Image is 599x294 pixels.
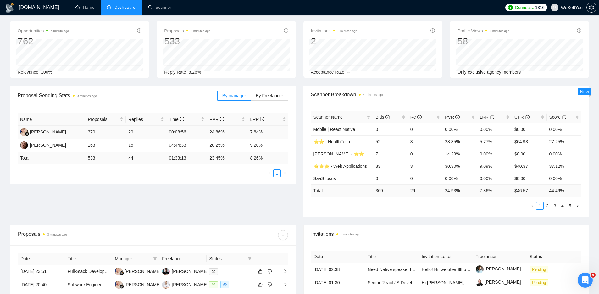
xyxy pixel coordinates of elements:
td: 0.00% [442,172,477,184]
span: Profile Views [458,27,510,35]
td: 0.00% [547,172,581,184]
td: 44.49 % [547,184,581,197]
td: 0.00% [547,123,581,135]
span: eye [223,283,227,286]
div: [PERSON_NAME] [125,281,161,288]
span: 8.26% [189,70,201,75]
div: [PERSON_NAME] [30,128,66,135]
img: logo [5,3,15,13]
td: 0 [408,123,442,135]
img: AJ [20,128,28,136]
th: Name [18,113,85,126]
span: By Freelancer [256,93,283,98]
img: c1DKrM1aeqm8nSeal9ZUADfMWOLMtL23FRBTETbtGxE9mgyCRSbNpb9k_VoVm_ftMK [476,265,484,273]
a: Need Native speaker for Short Phrases Recording- earn - $7-$20 per participant [368,267,524,272]
span: info-circle [137,28,141,33]
button: like [257,268,264,275]
th: Date [18,253,65,265]
td: 0 [408,172,442,184]
span: setting [587,5,596,10]
time: 5 minutes ago [341,233,361,236]
span: Bids [375,115,390,120]
td: 8.26 % [247,152,288,164]
th: Title [365,251,419,263]
button: left [266,169,273,177]
td: 15 [126,139,166,152]
span: info-circle [525,115,530,119]
span: Dashboard [114,5,136,10]
th: Date [311,251,365,263]
a: 2 [544,202,551,209]
td: 29 [408,184,442,197]
td: 00:08:56 [166,126,207,139]
div: Proposals [18,230,153,240]
a: Full-Stack Developer – Agentic AI Workflows ([GEOGRAPHIC_DATA]-Based) [68,269,218,274]
td: 370 [85,126,126,139]
time: 3 minutes ago [47,233,67,236]
span: New [580,89,589,94]
a: AJ[PERSON_NAME] [20,129,66,134]
img: AJ [115,281,123,289]
td: 3 [408,135,442,148]
td: 23.45 % [207,152,247,164]
td: 0 [373,172,408,184]
span: Invitations [311,230,581,238]
span: mail [212,269,215,273]
li: Next Page [574,202,581,210]
button: dislike [266,268,274,275]
a: setting [586,5,596,10]
td: 0.00% [547,148,581,160]
td: 7 [373,148,408,160]
span: Proposals [88,116,119,123]
span: Relevance [18,70,38,75]
span: -- [347,70,350,75]
td: 52 [373,135,408,148]
span: info-circle [260,117,264,121]
a: Mobile | React Native [313,127,355,132]
span: 1316 [535,4,545,11]
li: Previous Page [529,202,536,210]
span: left [530,204,534,208]
td: 14.29% [442,148,477,160]
a: Pending [530,280,551,285]
td: 37.12% [547,160,581,172]
th: Manager [112,253,159,265]
td: 33 [373,160,408,172]
span: 5 [591,273,596,278]
td: Senior React JS Developer for a chat-dashboard BI app [365,276,419,289]
button: like [257,281,264,288]
div: [PERSON_NAME] [30,142,66,149]
li: 1 [273,169,281,177]
td: $64.93 [512,135,546,148]
time: a minute ago [51,29,69,33]
span: PVR [445,115,460,120]
span: info-circle [284,28,288,33]
div: [PERSON_NAME] [125,268,161,275]
span: dislike [268,282,272,287]
a: 5 [567,202,574,209]
span: Pending [530,279,548,286]
a: Pending [530,267,551,272]
th: Freelancer [159,253,207,265]
a: DB[PERSON_NAME] [20,142,66,147]
button: download [278,230,288,240]
td: 04:44:33 [166,139,207,152]
a: Senior React JS Developer for a chat-dashboard BI app [368,280,476,285]
td: 44 [126,152,166,164]
img: AJ [115,268,123,275]
span: Proposals [164,27,210,35]
img: gigradar-bm.png [119,271,124,275]
button: dislike [266,281,274,288]
a: homeHome [75,5,94,10]
td: 9.09% [477,160,512,172]
td: Software Engineer (React Native) [65,278,112,291]
span: right [283,171,286,175]
span: like [258,269,263,274]
span: filter [152,254,158,263]
td: 9.20% [247,139,288,152]
img: BD [162,281,170,289]
a: AJ[PERSON_NAME] [115,282,161,287]
button: right [574,202,581,210]
td: 28.85% [442,135,477,148]
th: Replies [126,113,166,126]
